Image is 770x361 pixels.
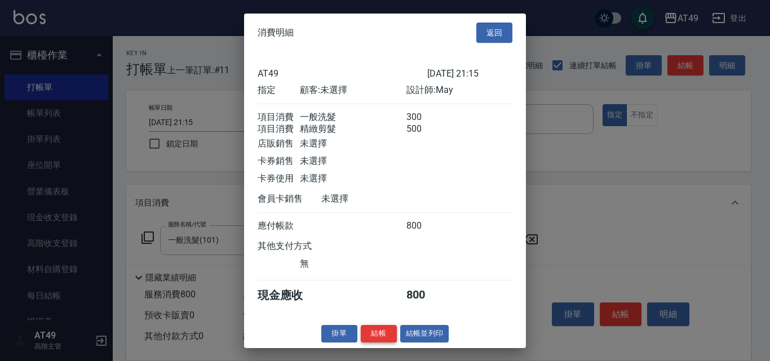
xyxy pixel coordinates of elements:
[258,123,300,135] div: 項目消費
[300,173,406,185] div: 未選擇
[406,84,512,96] div: 設計師: May
[361,325,397,342] button: 結帳
[476,22,512,43] button: 返回
[300,258,406,270] div: 無
[300,138,406,150] div: 未選擇
[321,193,427,205] div: 未選擇
[258,240,343,252] div: 其他支付方式
[258,288,321,303] div: 現金應收
[258,68,427,79] div: AT49
[300,112,406,123] div: 一般洗髮
[427,68,512,79] div: [DATE] 21:15
[258,84,300,96] div: 指定
[258,173,300,185] div: 卡券使用
[258,220,300,232] div: 應付帳款
[258,112,300,123] div: 項目消費
[406,112,449,123] div: 300
[258,27,294,38] span: 消費明細
[321,325,357,342] button: 掛單
[300,84,406,96] div: 顧客: 未選擇
[258,193,321,205] div: 會員卡銷售
[406,288,449,303] div: 800
[258,138,300,150] div: 店販銷售
[300,123,406,135] div: 精緻剪髮
[300,155,406,167] div: 未選擇
[406,220,449,232] div: 800
[400,325,449,342] button: 結帳並列印
[258,155,300,167] div: 卡券銷售
[406,123,449,135] div: 500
